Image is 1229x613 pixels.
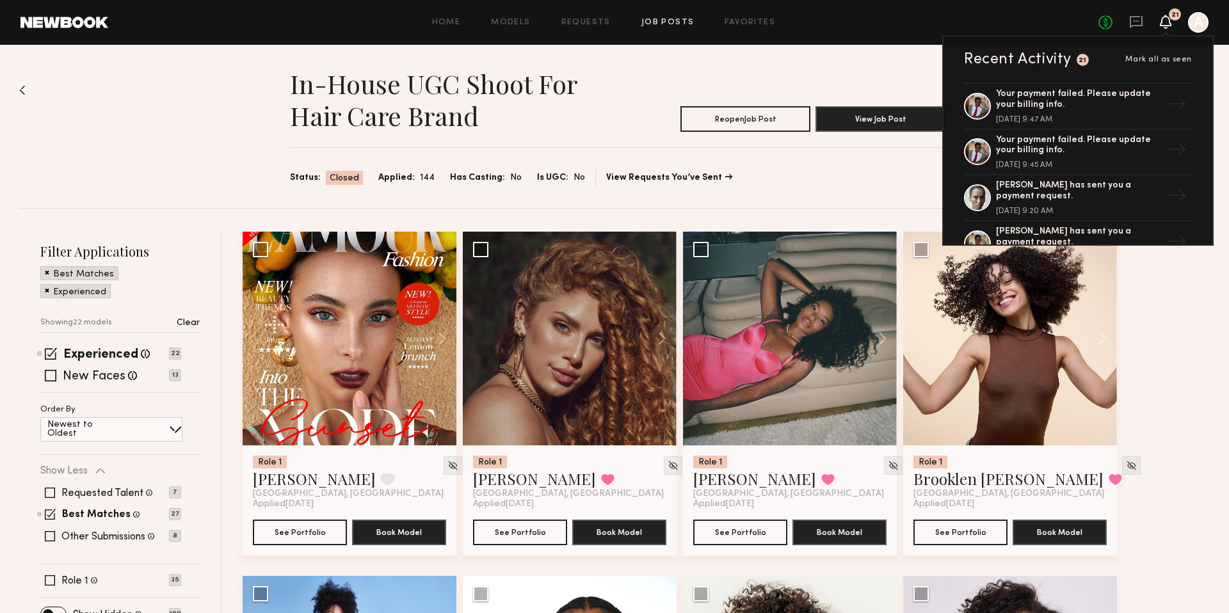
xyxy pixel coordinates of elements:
button: Book Model [1013,520,1107,545]
span: Status: [290,171,321,185]
a: Your payment failed. Please update your billing info.[DATE] 9:45 AM→ [964,130,1192,176]
div: Recent Activity [964,52,1072,67]
a: Requests [561,19,611,27]
a: Book Model [792,526,887,537]
div: Role 1 [913,456,947,468]
a: Favorites [725,19,775,27]
p: 27 [169,508,181,520]
p: Best Matches [53,270,114,279]
img: Unhide Model [668,460,679,471]
span: Is UGC: [537,171,568,185]
p: 8 [169,530,181,542]
label: Experienced [63,349,138,362]
div: 21 [1079,57,1087,64]
div: → [1162,90,1192,123]
button: ReopenJob Post [680,106,810,132]
a: [PERSON_NAME] has sent you a payment request.→ [964,221,1192,267]
div: Applied [DATE] [473,499,666,509]
a: Book Model [1013,526,1107,537]
p: 7 [169,486,181,498]
div: Your payment failed. Please update your billing info. [996,89,1162,111]
img: Unhide Model [888,460,899,471]
div: Role 1 [693,456,727,468]
p: 35 [169,574,181,586]
div: [PERSON_NAME] has sent you a payment request. [996,227,1162,248]
label: Requested Talent [61,488,143,498]
a: [PERSON_NAME] has sent you a payment request.[DATE] 9:20 AM→ [964,175,1192,221]
label: Best Matches [62,510,131,520]
h1: In-House UGC Shoot for Hair Care Brand [290,68,618,132]
p: Newest to Oldest [47,420,124,438]
span: Has Casting: [450,171,505,185]
a: [PERSON_NAME] [473,468,596,489]
button: Book Model [572,520,666,545]
a: Book Model [352,526,446,537]
div: Applied [DATE] [913,499,1107,509]
div: Role 1 [253,456,287,468]
div: Applied [DATE] [253,499,446,509]
a: [PERSON_NAME] [253,468,376,489]
h2: Filter Applications [40,243,200,260]
button: Book Model [792,520,887,545]
div: [PERSON_NAME] has sent you a payment request. [996,180,1162,202]
div: [DATE] 9:45 AM [996,161,1162,169]
a: Home [432,19,461,27]
div: → [1162,135,1192,168]
span: No [574,171,585,185]
p: Showing 22 models [40,319,112,327]
span: Closed [330,172,359,185]
div: Role 1 [473,456,507,468]
div: [DATE] 9:47 AM [996,116,1162,123]
div: → [1162,227,1192,260]
span: Mark all as seen [1125,56,1192,63]
p: Order By [40,406,76,414]
img: Unhide Model [447,460,458,471]
p: 13 [169,369,181,381]
a: Brooklen [PERSON_NAME] [913,468,1104,489]
span: 144 [420,171,435,185]
div: [DATE] 9:20 AM [996,207,1162,215]
button: Book Model [352,520,446,545]
a: Job Posts [641,19,695,27]
span: [GEOGRAPHIC_DATA], [GEOGRAPHIC_DATA] [473,489,664,499]
button: See Portfolio [913,520,1008,545]
div: 21 [1171,12,1179,19]
span: [GEOGRAPHIC_DATA], [GEOGRAPHIC_DATA] [693,489,884,499]
button: View Job Post [815,106,945,132]
a: View Requests You’ve Sent [606,173,732,182]
div: Applied [DATE] [693,499,887,509]
button: See Portfolio [693,520,787,545]
img: Back to previous page [19,85,26,95]
img: Unhide Model [1126,460,1137,471]
div: → [1162,181,1192,214]
label: Other Submissions [61,532,145,542]
a: Your payment failed. Please update your billing info.[DATE] 9:47 AM→ [964,83,1192,130]
label: Role 1 [61,576,88,586]
span: [GEOGRAPHIC_DATA], [GEOGRAPHIC_DATA] [253,489,444,499]
a: [PERSON_NAME] [693,468,816,489]
a: Book Model [572,526,666,537]
span: No [510,171,522,185]
button: See Portfolio [473,520,567,545]
span: Applied: [378,171,415,185]
a: Models [491,19,530,27]
p: 22 [169,347,181,360]
a: A [1188,12,1209,33]
p: Experienced [53,288,106,297]
span: [GEOGRAPHIC_DATA], [GEOGRAPHIC_DATA] [913,489,1104,499]
div: Your payment failed. Please update your billing info. [996,135,1162,157]
p: Clear [177,319,200,328]
button: See Portfolio [253,520,347,545]
label: New Faces [63,370,125,383]
p: Show Less [40,466,88,476]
